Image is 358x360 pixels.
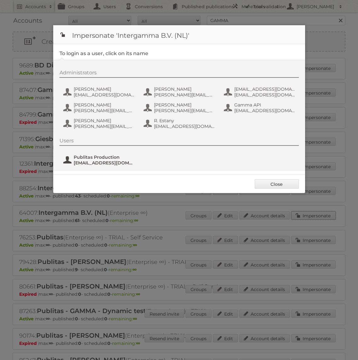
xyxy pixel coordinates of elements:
span: [EMAIL_ADDRESS][DOMAIN_NAME] [154,123,215,129]
button: [PERSON_NAME] [PERSON_NAME][EMAIL_ADDRESS][DOMAIN_NAME] [143,101,217,114]
span: [EMAIL_ADDRESS][DOMAIN_NAME] [74,160,135,166]
button: [PERSON_NAME] [PERSON_NAME][EMAIL_ADDRESS][DOMAIN_NAME] [63,101,137,114]
span: [PERSON_NAME][EMAIL_ADDRESS][DOMAIN_NAME] [154,92,215,98]
span: [PERSON_NAME] [154,86,215,92]
button: [EMAIL_ADDRESS][DOMAIN_NAME] [EMAIL_ADDRESS][DOMAIN_NAME] [223,86,297,98]
span: [EMAIL_ADDRESS][DOMAIN_NAME] [234,108,295,113]
span: [PERSON_NAME] [74,118,135,123]
span: [EMAIL_ADDRESS][DOMAIN_NAME] [234,86,295,92]
div: Administrators [60,70,299,78]
legend: To login as a user, click on its name [60,50,148,56]
a: Close [255,179,299,189]
span: Publitas Production [74,154,135,160]
button: [PERSON_NAME] [PERSON_NAME][EMAIL_ADDRESS][DOMAIN_NAME] [143,86,217,98]
button: R. Estany [EMAIL_ADDRESS][DOMAIN_NAME] [143,117,217,130]
button: Publitas Production [EMAIL_ADDRESS][DOMAIN_NAME] [63,154,137,166]
span: Gamma API [234,102,295,108]
span: [PERSON_NAME] [74,102,135,108]
span: [PERSON_NAME][EMAIL_ADDRESS][DOMAIN_NAME] [74,108,135,113]
span: [EMAIL_ADDRESS][DOMAIN_NAME] [234,92,295,98]
span: [PERSON_NAME][EMAIL_ADDRESS][DOMAIN_NAME] [154,108,215,113]
span: [PERSON_NAME] [74,86,135,92]
span: [EMAIL_ADDRESS][DOMAIN_NAME] [74,92,135,98]
button: [PERSON_NAME] [PERSON_NAME][EMAIL_ADDRESS][DOMAIN_NAME] [63,117,137,130]
button: Gamma API [EMAIL_ADDRESS][DOMAIN_NAME] [223,101,297,114]
span: [PERSON_NAME] [154,102,215,108]
span: R. Estany [154,118,215,123]
span: [PERSON_NAME][EMAIL_ADDRESS][DOMAIN_NAME] [74,123,135,129]
div: Users [60,138,299,146]
button: [PERSON_NAME] [EMAIL_ADDRESS][DOMAIN_NAME] [63,86,137,98]
h1: Impersonate 'Intergamma B.V. (NL)' [53,25,305,44]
